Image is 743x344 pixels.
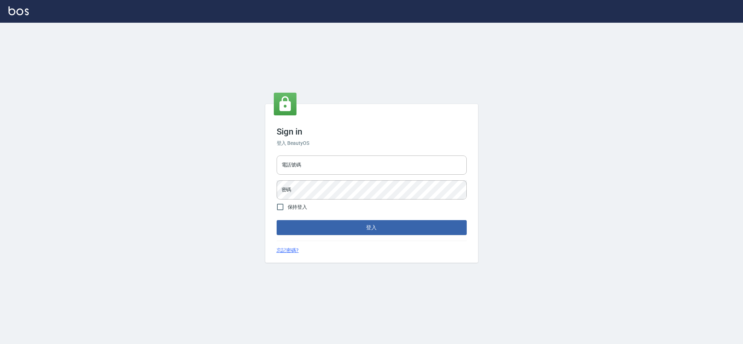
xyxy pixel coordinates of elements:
[277,140,467,147] h6: 登入 BeautyOS
[288,203,307,211] span: 保持登入
[277,127,467,137] h3: Sign in
[277,220,467,235] button: 登入
[277,247,299,254] a: 忘記密碼?
[9,6,29,15] img: Logo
